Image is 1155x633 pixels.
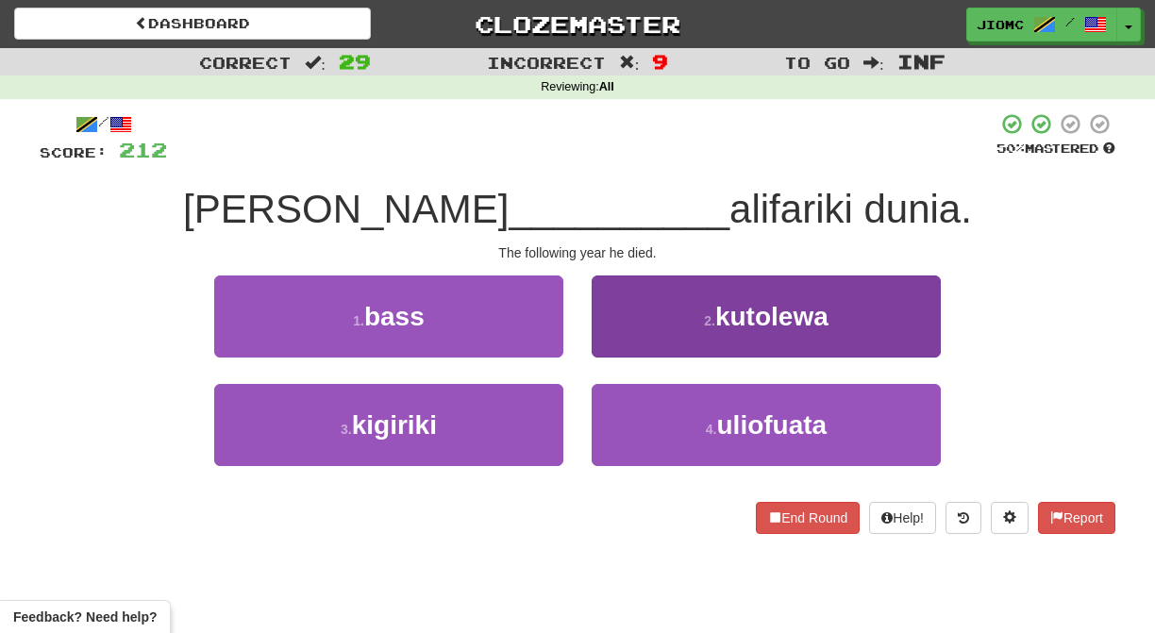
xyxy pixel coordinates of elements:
button: 3.kigiriki [214,384,563,466]
button: Help! [869,502,936,534]
span: [PERSON_NAME] [183,187,509,231]
span: JioMc [977,16,1024,33]
button: End Round [756,502,860,534]
span: : [619,55,640,71]
span: __________ [510,187,730,231]
span: Open feedback widget [13,608,157,626]
strong: All [599,80,614,93]
span: : [305,55,326,71]
span: kigiriki [352,410,437,440]
span: 50 % [996,141,1025,156]
span: Correct [199,53,292,72]
a: JioMc / [966,8,1117,42]
span: 9 [652,50,668,73]
a: Dashboard [14,8,371,40]
button: 2.kutolewa [592,275,941,358]
span: 29 [339,50,371,73]
small: 1 . [353,313,364,328]
span: Incorrect [487,53,606,72]
span: To go [784,53,850,72]
div: / [40,112,167,136]
button: 1.bass [214,275,563,358]
div: Mastered [996,141,1115,158]
span: Score: [40,144,108,160]
span: 212 [119,138,167,161]
span: / [1065,15,1075,28]
button: 4.uliofuata [592,384,941,466]
span: uliofuata [717,410,828,440]
small: 4 . [706,422,717,437]
button: Report [1038,502,1115,534]
span: bass [364,302,425,331]
span: Inf [897,50,946,73]
small: 3 . [341,422,352,437]
span: kutolewa [715,302,829,331]
div: The following year he died. [40,243,1115,262]
button: Round history (alt+y) [946,502,981,534]
span: : [863,55,884,71]
a: Clozemaster [399,8,756,41]
small: 2 . [704,313,715,328]
span: alifariki dunia. [729,187,972,231]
